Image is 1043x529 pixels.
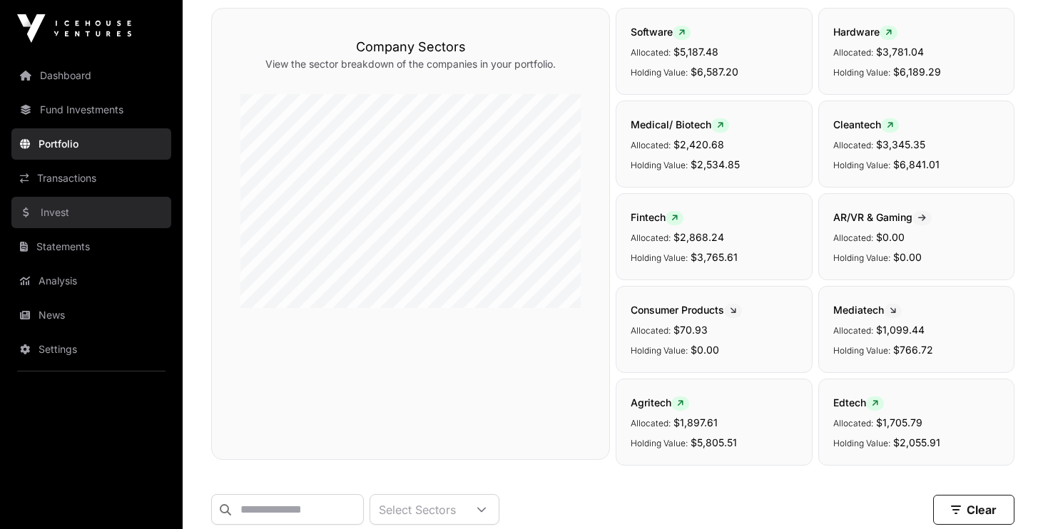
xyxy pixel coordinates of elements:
[370,495,464,524] div: Select Sectors
[631,211,683,223] span: Fintech
[11,60,171,91] a: Dashboard
[631,345,688,356] span: Holding Value:
[631,418,671,428] span: Allocated:
[833,418,873,428] span: Allocated:
[833,438,890,448] span: Holding Value:
[631,26,691,38] span: Software
[876,231,905,243] span: $0.00
[893,344,933,356] span: $766.72
[876,138,925,150] span: $3,345.35
[631,232,671,243] span: Allocated:
[972,461,1043,529] iframe: Chat Widget
[673,324,708,336] span: $70.93
[833,67,890,78] span: Holding Value:
[876,416,922,428] span: $1,705.79
[893,158,940,170] span: $6,841.01
[691,251,738,263] span: $3,765.61
[631,252,688,263] span: Holding Value:
[833,232,873,243] span: Allocated:
[833,160,890,170] span: Holding Value:
[631,47,671,58] span: Allocated:
[833,118,899,130] span: Cleantech
[11,197,171,228] a: Invest
[673,231,724,243] span: $2,868.24
[893,66,941,78] span: $6,189.29
[876,324,925,336] span: $1,099.44
[631,67,688,78] span: Holding Value:
[11,334,171,365] a: Settings
[631,325,671,336] span: Allocated:
[631,304,742,316] span: Consumer Products
[11,94,171,125] a: Fund Investments
[691,344,719,356] span: $0.00
[11,163,171,194] a: Transactions
[876,46,924,58] span: $3,781.04
[240,37,581,57] h3: Company Sectors
[691,158,740,170] span: $2,534.85
[691,66,738,78] span: $6,587.20
[833,396,884,409] span: Edtech
[833,304,902,316] span: Mediatech
[11,299,171,331] a: News
[893,251,922,263] span: $0.00
[240,57,581,71] p: View the sector breakdown of the companies in your portfolio.
[17,14,131,43] img: Icehouse Ventures Logo
[11,265,171,297] a: Analysis
[673,46,718,58] span: $5,187.48
[833,47,873,58] span: Allocated:
[933,495,1014,525] button: Clear
[673,416,718,428] span: $1,897.61
[631,118,729,130] span: Medical/ Biotech
[833,211,932,223] span: AR/VR & Gaming
[631,396,689,409] span: Agritech
[631,438,688,448] span: Holding Value:
[833,140,873,150] span: Allocated:
[833,252,890,263] span: Holding Value:
[11,231,171,262] a: Statements
[11,128,171,160] a: Portfolio
[893,436,940,448] span: $2,055.91
[673,138,724,150] span: $2,420.68
[833,26,897,38] span: Hardware
[631,160,688,170] span: Holding Value:
[833,325,873,336] span: Allocated:
[631,140,671,150] span: Allocated:
[833,345,890,356] span: Holding Value:
[691,436,737,448] span: $5,805.51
